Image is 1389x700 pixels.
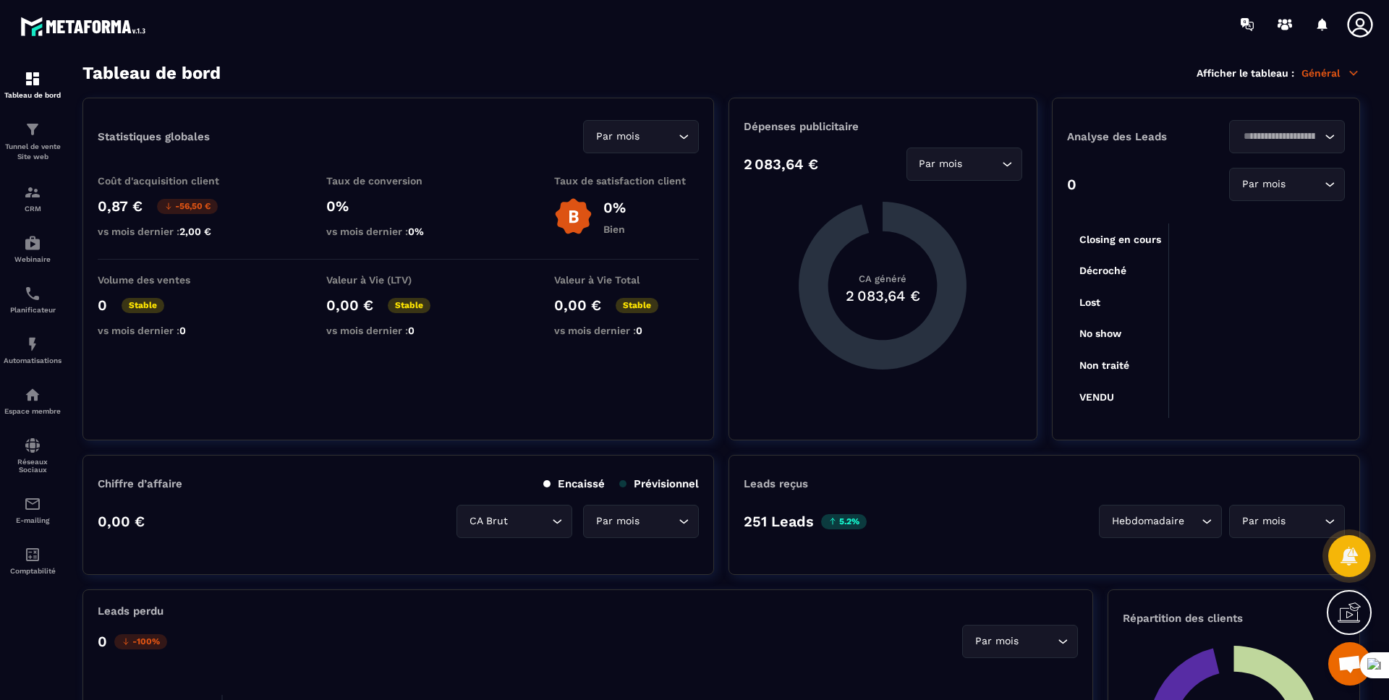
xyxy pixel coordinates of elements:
[4,223,61,274] a: automationsautomationsWebinaire
[744,513,814,530] p: 251 Leads
[554,197,592,236] img: b-badge-o.b3b20ee6.svg
[744,155,818,173] p: 2 083,64 €
[1079,391,1113,403] tspan: VENDU
[179,325,186,336] span: 0
[82,63,221,83] h3: Tableau de bord
[972,633,1021,649] span: Par mois
[1239,176,1288,192] span: Par mois
[966,156,998,172] input: Search for option
[408,325,415,336] span: 0
[114,634,167,649] p: -100%
[466,513,511,529] span: CA Brut
[1067,176,1076,193] p: 0
[1079,359,1129,371] tspan: Non traité
[326,226,471,237] p: vs mois dernier :
[4,306,61,314] p: Planificateur
[4,375,61,426] a: automationsautomationsEspace membre
[1197,67,1294,79] p: Afficher le tableau :
[1328,642,1372,686] div: Mở cuộc trò chuyện
[122,298,164,313] p: Stable
[616,298,658,313] p: Stable
[4,357,61,364] p: Automatisations
[1099,505,1222,538] div: Search for option
[744,477,808,490] p: Leads reçus
[4,485,61,535] a: emailemailE-mailing
[1288,176,1321,192] input: Search for option
[554,274,699,286] p: Valeur à Vie Total
[4,516,61,524] p: E-mailing
[98,274,242,286] p: Volume des ventes
[603,199,626,216] p: 0%
[4,59,61,110] a: formationformationTableau de bord
[1079,234,1160,246] tspan: Closing en cours
[619,477,699,490] p: Prévisionnel
[962,625,1078,658] div: Search for option
[4,458,61,474] p: Réseaux Sociaux
[98,325,242,336] p: vs mois dernier :
[4,274,61,325] a: schedulerschedulerPlanificateur
[906,148,1022,181] div: Search for option
[24,70,41,87] img: formation
[98,175,242,187] p: Coût d'acquisition client
[1067,130,1206,143] p: Analyse des Leads
[326,325,471,336] p: vs mois dernier :
[24,184,41,201] img: formation
[1123,612,1345,625] p: Répartition des clients
[554,296,601,314] p: 0,00 €
[98,296,107,314] p: 0
[4,567,61,575] p: Comptabilité
[98,477,182,490] p: Chiffre d’affaire
[24,121,41,138] img: formation
[583,120,699,153] div: Search for option
[1229,505,1345,538] div: Search for option
[1079,265,1126,276] tspan: Décroché
[1079,296,1100,308] tspan: Lost
[543,477,605,490] p: Encaissé
[4,325,61,375] a: automationsautomationsAutomatisations
[1187,513,1198,529] input: Search for option
[98,605,163,618] p: Leads perdu
[456,505,572,538] div: Search for option
[642,513,675,529] input: Search for option
[4,205,61,213] p: CRM
[1021,633,1054,649] input: Search for option
[592,513,642,529] span: Par mois
[916,156,966,172] span: Par mois
[157,199,218,214] p: -56,50 €
[642,129,675,145] input: Search for option
[326,296,373,314] p: 0,00 €
[1108,513,1187,529] span: Hebdomadaire
[24,437,41,454] img: social-network
[1239,129,1321,145] input: Search for option
[326,197,471,215] p: 0%
[821,514,867,529] p: 5.2%
[98,633,107,650] p: 0
[24,336,41,353] img: automations
[1288,513,1321,529] input: Search for option
[24,546,41,563] img: accountant
[4,426,61,485] a: social-networksocial-networkRéseaux Sociaux
[4,142,61,162] p: Tunnel de vente Site web
[326,175,471,187] p: Taux de conversion
[1229,168,1345,201] div: Search for option
[554,325,699,336] p: vs mois dernier :
[326,274,471,286] p: Valeur à Vie (LTV)
[24,495,41,513] img: email
[24,386,41,404] img: automations
[603,223,626,235] p: Bien
[4,407,61,415] p: Espace membre
[98,226,242,237] p: vs mois dernier :
[583,505,699,538] div: Search for option
[1239,513,1288,529] span: Par mois
[1229,120,1345,153] div: Search for option
[408,226,424,237] span: 0%
[554,175,699,187] p: Taux de satisfaction client
[388,298,430,313] p: Stable
[179,226,211,237] span: 2,00 €
[1301,67,1360,80] p: Général
[592,129,642,145] span: Par mois
[4,110,61,173] a: formationformationTunnel de vente Site web
[98,130,210,143] p: Statistiques globales
[4,535,61,586] a: accountantaccountantComptabilité
[4,173,61,223] a: formationformationCRM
